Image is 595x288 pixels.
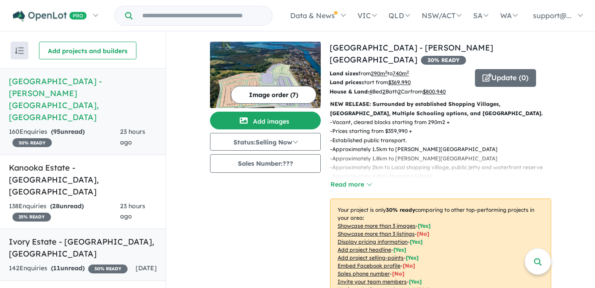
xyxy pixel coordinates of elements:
[338,254,404,261] u: Add project selling-points
[382,88,385,95] u: 2
[330,154,550,163] p: - Approximately 1.8km to [PERSON_NAME][GEOGRAPHIC_DATA]
[210,42,321,108] img: Park Rise Estate - Dora Creek
[330,70,358,77] b: Land sizes
[338,270,390,277] u: Sales phone number
[338,246,391,253] u: Add project headline
[231,86,316,104] button: Image order (7)
[330,79,362,86] b: Land prices
[330,43,493,65] a: [GEOGRAPHIC_DATA] - [PERSON_NAME][GEOGRAPHIC_DATA]
[423,88,446,95] u: $ 800,940
[330,78,468,87] p: start from
[410,238,423,245] span: [ Yes ]
[9,263,128,274] div: 142 Enquir ies
[385,70,387,74] sup: 2
[120,128,145,146] span: 23 hours ago
[9,162,157,198] h5: Kanooka Estate - [GEOGRAPHIC_DATA] , [GEOGRAPHIC_DATA]
[9,236,157,260] h5: Ivory Estate - [GEOGRAPHIC_DATA] , [GEOGRAPHIC_DATA]
[330,118,550,127] p: - Vacant, cleared blocks starting from 290m2 +
[533,11,572,20] span: support@...
[9,201,120,222] div: 138 Enquir ies
[330,172,550,181] p: - Approximately 4.4km Shopping Village
[39,42,136,59] button: Add projects and builders
[393,70,409,77] u: 740 m
[338,222,416,229] u: Showcase more than 3 images
[418,222,431,229] span: [ Yes ]
[393,246,406,253] span: [ Yes ]
[388,79,411,86] u: $ 369,990
[12,213,51,222] span: 25 % READY
[53,264,60,272] span: 11
[398,88,401,95] u: 2
[386,206,415,213] b: 30 % ready
[13,11,87,22] img: Openlot PRO Logo White
[392,270,404,277] span: [ No ]
[330,69,468,78] p: from
[330,136,550,145] p: - Established public transport.
[53,128,60,136] span: 95
[417,230,429,237] span: [ No ]
[12,138,52,147] span: 30 % READY
[88,265,128,273] span: 30 % READY
[475,69,536,87] button: Update (0)
[120,202,145,221] span: 23 hours ago
[51,128,85,136] strong: ( unread)
[330,163,550,172] p: - Approximately 2km to Local shopping village, public jetty and waterfront reserve
[51,264,85,272] strong: ( unread)
[406,254,419,261] span: [ Yes ]
[9,127,120,148] div: 160 Enquir ies
[407,70,409,74] sup: 2
[403,262,415,269] span: [ No ]
[409,278,422,285] span: [ Yes ]
[387,70,409,77] span: to
[210,133,321,151] button: Status:Selling Now
[338,238,408,245] u: Display pricing information
[330,88,369,95] b: House & Land:
[330,87,468,96] p: Bed Bath Car from
[136,264,157,272] span: [DATE]
[15,47,24,54] img: sort.svg
[134,6,270,25] input: Try estate name, suburb, builder or developer
[9,75,157,123] h5: [GEOGRAPHIC_DATA] - [PERSON_NAME][GEOGRAPHIC_DATA] , [GEOGRAPHIC_DATA]
[210,154,321,173] button: Sales Number:???
[210,112,321,129] button: Add images
[369,88,372,95] u: 4
[330,179,372,190] button: Read more
[330,100,551,118] p: NEW RELEASE: Surrounded by established Shopping Villages, [GEOGRAPHIC_DATA], Multiple Schooling o...
[330,145,550,154] p: - Approximately 1.5km to [PERSON_NAME][GEOGRAPHIC_DATA]
[50,202,84,210] strong: ( unread)
[421,56,466,65] span: 30 % READY
[338,262,401,269] u: Embed Facebook profile
[52,202,59,210] span: 28
[371,70,387,77] u: 290 m
[338,278,407,285] u: Invite your team members
[330,127,550,136] p: - Prices starting from $359,990 +
[338,230,415,237] u: Showcase more than 3 listings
